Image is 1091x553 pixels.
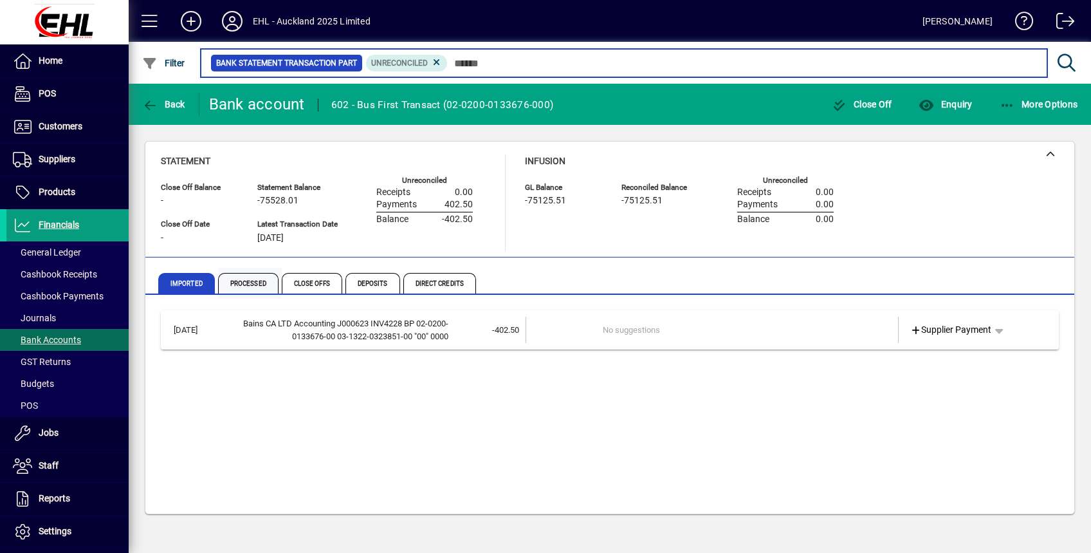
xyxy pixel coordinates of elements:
[39,493,70,503] span: Reports
[13,335,81,345] span: Bank Accounts
[525,196,566,206] span: -75125.51
[39,220,79,230] span: Financials
[13,269,97,279] span: Cashbook Receipts
[13,291,104,301] span: Cashbook Payments
[39,187,75,197] span: Products
[6,111,129,143] a: Customers
[161,310,1059,350] mat-expansion-panel-header: [DATE]Bains CA LTD Accounting J000623 INV4228 BP 02-0200-0133676-00 03-1322-0323851-00 "00" 0000-...
[257,196,298,206] span: -75528.01
[525,183,602,192] span: GL Balance
[922,11,993,32] div: [PERSON_NAME]
[161,196,163,206] span: -
[910,323,992,337] span: Supplier Payment
[403,273,476,294] span: Direct Credits
[39,460,59,471] span: Staff
[216,57,357,70] span: Bank Statement Transaction Part
[366,55,448,71] mat-chip: Reconciliation Status: Unreconciled
[621,196,663,206] span: -75125.51
[139,93,188,116] button: Back
[832,99,892,109] span: Close Off
[6,516,129,548] a: Settings
[6,263,129,285] a: Cashbook Receipts
[6,417,129,449] a: Jobs
[6,285,129,307] a: Cashbook Payments
[257,220,338,229] span: Latest Transaction Date
[13,313,56,323] span: Journals
[129,93,199,116] app-page-header-button: Back
[161,233,163,243] span: -
[6,351,129,373] a: GST Returns
[6,78,129,110] a: POS
[39,121,82,131] span: Customers
[39,154,75,164] span: Suppliers
[13,379,54,389] span: Budgets
[161,183,238,192] span: Close Off Balance
[257,233,284,243] span: [DATE]
[737,187,771,198] span: Receipts
[737,214,769,225] span: Balance
[402,176,447,185] label: Unreconciled
[6,176,129,209] a: Products
[39,88,56,98] span: POS
[13,357,71,367] span: GST Returns
[142,58,185,68] span: Filter
[492,325,519,335] span: -402.50
[331,95,554,115] div: 602 - Bus First Transact (02-0200-0133676-000)
[915,93,975,116] button: Enquiry
[621,183,699,192] span: Reconciled Balance
[39,526,71,536] span: Settings
[142,99,185,109] span: Back
[1005,3,1034,44] a: Knowledge Base
[161,220,238,229] span: Close Off Date
[445,200,473,210] span: 402.50
[6,241,129,263] a: General Ledger
[6,45,129,77] a: Home
[816,214,834,225] span: 0.00
[371,59,428,68] span: Unreconciled
[455,187,473,198] span: 0.00
[282,273,342,294] span: Close Offs
[816,200,834,210] span: 0.00
[6,450,129,482] a: Staff
[1047,3,1075,44] a: Logout
[39,427,59,438] span: Jobs
[376,200,417,210] span: Payments
[6,144,129,176] a: Suppliers
[345,273,400,294] span: Deposits
[139,52,188,75] button: Filter
[6,483,129,515] a: Reports
[257,183,338,192] span: Statement Balance
[376,187,410,198] span: Receipts
[996,93,1081,116] button: More Options
[816,187,834,198] span: 0.00
[442,214,473,225] span: -402.50
[376,214,408,225] span: Balance
[253,11,371,32] div: EHL - Auckland 2025 Limited
[158,273,215,294] span: Imported
[228,317,448,342] div: Bains CA LTD Accounting J000623 INV4228 BP 02-0200-0133676-00 03-1322-0323851-00 "00" 0000
[829,93,895,116] button: Close Off
[6,373,129,395] a: Budgets
[905,319,997,342] a: Supplier Payment
[6,395,129,417] a: POS
[763,176,808,185] label: Unreconciled
[170,10,212,33] button: Add
[218,273,279,294] span: Processed
[6,329,129,351] a: Bank Accounts
[212,10,253,33] button: Profile
[13,400,38,411] span: POS
[737,200,778,210] span: Payments
[167,317,228,343] td: [DATE]
[39,55,62,66] span: Home
[13,247,81,258] span: General Ledger
[919,99,972,109] span: Enquiry
[603,317,823,343] td: No suggestions
[6,307,129,329] a: Journals
[209,94,305,115] div: Bank account
[1000,99,1078,109] span: More Options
